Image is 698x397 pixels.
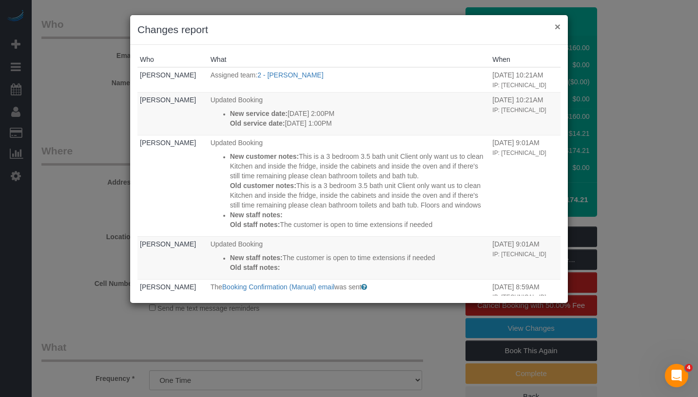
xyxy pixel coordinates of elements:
[130,15,568,303] sui-modal: Changes report
[230,264,280,271] strong: Old staff notes:
[490,52,561,67] th: When
[222,283,334,291] a: Booking Confirmation (Manual) email
[490,236,561,279] td: When
[137,236,208,279] td: Who
[230,211,283,219] strong: New staff notes:
[137,92,208,135] td: Who
[208,279,490,304] td: What
[257,71,323,79] a: 2 - [PERSON_NAME]
[140,139,196,147] a: [PERSON_NAME]
[211,139,263,147] span: Updated Booking
[490,92,561,135] td: When
[211,71,258,79] span: Assigned team:
[492,150,546,156] small: IP: [TECHNICAL_ID]
[137,22,561,37] h3: Changes report
[230,119,285,127] strong: Old service date:
[230,182,296,189] strong: Old customer notes:
[211,96,263,104] span: Updated Booking
[665,364,688,387] iframe: Intercom live chat
[208,67,490,92] td: What
[230,221,280,228] strong: Old staff notes:
[492,251,546,258] small: IP: [TECHNICAL_ID]
[208,135,490,236] td: What
[230,220,488,229] p: The customer is open to time extensions if needed
[230,109,488,118] p: [DATE] 2:00PM
[492,82,546,89] small: IP: [TECHNICAL_ID]
[230,254,283,262] strong: New staff notes:
[140,96,196,104] a: [PERSON_NAME]
[492,294,546,301] small: IP: [TECHNICAL_ID]
[230,181,488,210] p: This is a 3 bedroom 3.5 bath unit Client only want us to clean Kitchen and inside the fridge, ins...
[140,283,196,291] a: [PERSON_NAME]
[230,152,299,160] strong: New customer notes:
[685,364,693,372] span: 4
[230,118,488,128] p: [DATE] 1:00PM
[230,253,488,263] p: The customer is open to time extensions if needed
[140,240,196,248] a: [PERSON_NAME]
[208,236,490,279] td: What
[211,240,263,248] span: Updated Booking
[490,67,561,92] td: When
[230,151,488,181] p: This is a 3 bedroom 3.5 bath unit Client only want us to clean Kitchen and inside the fridge, ins...
[230,110,288,117] strong: New service date:
[140,71,196,79] a: [PERSON_NAME]
[492,107,546,113] small: IP: [TECHNICAL_ID]
[555,21,561,32] button: ×
[490,135,561,236] td: When
[208,92,490,135] td: What
[490,279,561,304] td: When
[211,283,222,291] span: The
[334,283,361,291] span: was sent
[137,52,208,67] th: Who
[137,135,208,236] td: Who
[137,279,208,304] td: Who
[137,67,208,92] td: Who
[208,52,490,67] th: What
